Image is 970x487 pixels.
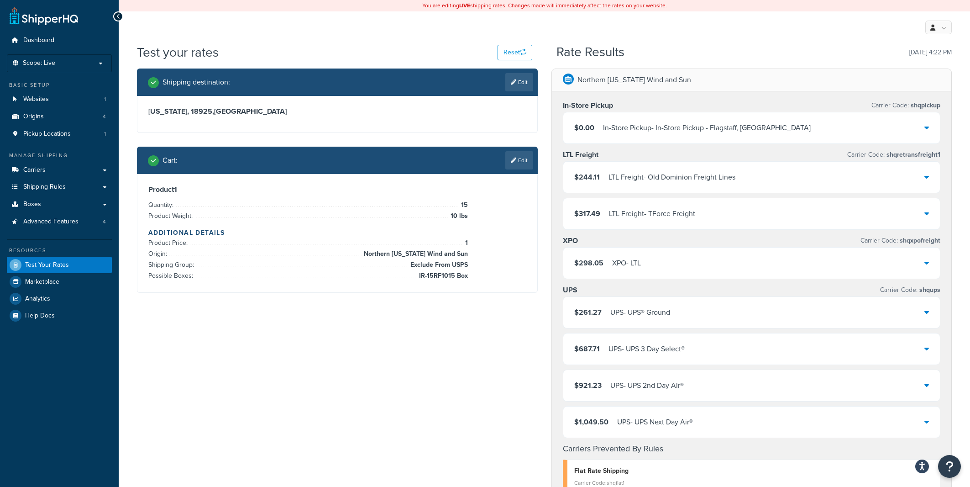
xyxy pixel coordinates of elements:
span: 10 lbs [448,211,468,222]
span: Origin: [148,249,169,259]
span: 4 [103,113,106,121]
div: Basic Setup [7,81,112,89]
h3: XPO [563,236,578,245]
div: UPS - UPS 2nd Day Air® [610,379,684,392]
a: Edit [505,73,533,91]
button: Reset [498,45,532,60]
h2: Cart : [163,156,178,164]
p: Carrier Code: [847,148,940,161]
span: $0.00 [574,122,594,133]
a: Boxes [7,196,112,213]
li: Origins [7,108,112,125]
p: [DATE] 4:22 PM [909,46,952,59]
div: UPS - UPS 3 Day Select® [608,343,685,355]
span: shqretransfreight1 [885,150,940,159]
span: $921.23 [574,380,602,391]
a: Help Docs [7,307,112,324]
span: $261.27 [574,307,602,318]
div: Resources [7,247,112,254]
span: IR-15RF1015 Box [417,270,468,281]
span: Quantity: [148,200,176,210]
span: Boxes [23,201,41,208]
span: Northern [US_STATE] Wind and Sun [362,249,468,259]
span: $1,049.50 [574,417,608,427]
h3: In-Store Pickup [563,101,613,110]
h3: [US_STATE], 18925 , [GEOGRAPHIC_DATA] [148,107,526,116]
div: LTL Freight - TForce Freight [609,207,695,220]
a: Advanced Features4 [7,213,112,230]
a: Websites1 [7,91,112,108]
button: Open Resource Center [938,455,961,478]
a: Edit [505,151,533,169]
span: Dashboard [23,37,54,44]
span: Carriers [23,166,46,174]
a: Carriers [7,162,112,179]
li: Pickup Locations [7,126,112,143]
span: shqxpofreight [898,236,940,245]
span: 1 [104,130,106,138]
span: Possible Boxes: [148,271,195,281]
p: Carrier Code: [880,284,940,296]
h4: Carriers Prevented By Rules [563,443,941,455]
div: In-Store Pickup - In-Store Pickup - Flagstaff, [GEOGRAPHIC_DATA] [603,122,811,134]
a: Test Your Rates [7,257,112,273]
span: $298.05 [574,258,603,268]
a: Dashboard [7,32,112,49]
span: Pickup Locations [23,130,71,138]
span: Exclude From USPS [408,259,468,270]
span: Shipping Group: [148,260,196,270]
li: Advanced Features [7,213,112,230]
span: Origins [23,113,44,121]
a: Pickup Locations1 [7,126,112,143]
h2: Rate Results [556,45,624,59]
h2: Shipping destination : [163,78,230,86]
span: shqpickup [909,101,940,110]
li: Websites [7,91,112,108]
h3: LTL Freight [563,150,598,159]
div: Flat Rate Shipping [574,465,933,477]
div: UPS - UPS® Ground [610,306,670,319]
span: 1 [463,238,468,249]
span: Help Docs [25,312,55,320]
div: Manage Shipping [7,152,112,159]
span: Shipping Rules [23,183,66,191]
div: UPS - UPS Next Day Air® [617,416,693,429]
span: 1 [104,95,106,103]
span: $687.71 [574,344,600,354]
h4: Additional Details [148,228,526,238]
p: Carrier Code: [860,234,940,247]
span: Scope: Live [23,59,55,67]
span: 15 [459,200,468,211]
span: $317.49 [574,208,600,219]
a: Marketplace [7,274,112,290]
h3: Product 1 [148,185,526,194]
span: Advanced Features [23,218,79,226]
span: 4 [103,218,106,226]
p: Carrier Code: [871,99,940,112]
span: Websites [23,95,49,103]
a: Shipping Rules [7,179,112,196]
h3: UPS [563,286,577,295]
span: Marketplace [25,278,59,286]
div: LTL Freight - Old Dominion Freight Lines [608,171,735,184]
span: Product Weight: [148,211,195,221]
h1: Test your rates [137,43,219,61]
div: XPO - LTL [612,257,641,270]
span: $244.11 [574,172,600,182]
b: LIVE [459,1,470,10]
span: Product Price: [148,238,190,248]
span: Analytics [25,295,50,303]
a: Origins4 [7,108,112,125]
span: Test Your Rates [25,261,69,269]
span: shqups [918,285,940,295]
a: Analytics [7,291,112,307]
p: Northern [US_STATE] Wind and Sun [577,74,691,86]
